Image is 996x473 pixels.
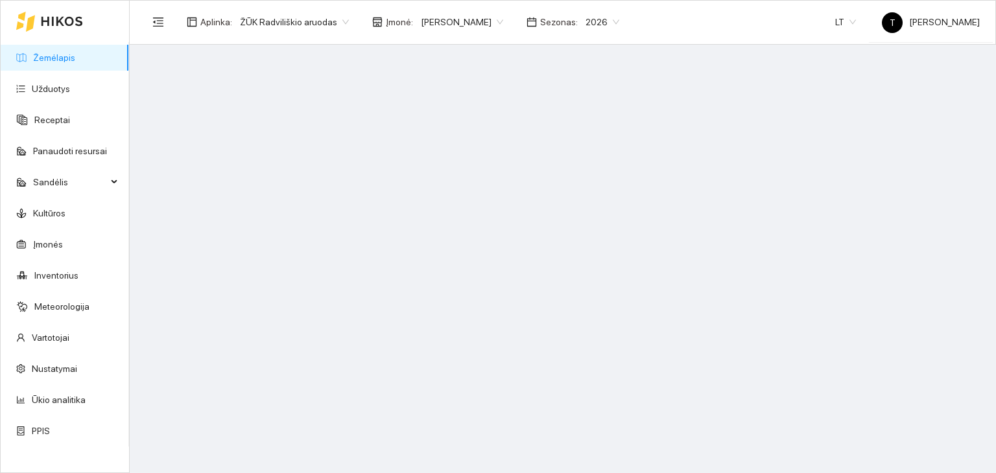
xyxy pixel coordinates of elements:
[586,12,619,32] span: 2026
[890,12,895,33] span: T
[32,363,77,374] a: Nustatymai
[33,169,107,195] span: Sandėlis
[835,12,856,32] span: LT
[240,12,349,32] span: ŽŪK Radviliškio aruodas
[386,15,413,29] span: Įmonė :
[145,9,171,35] button: menu-fold
[34,115,70,125] a: Receptai
[32,395,86,405] a: Ūkio analitika
[33,208,65,218] a: Kultūros
[34,301,89,312] a: Meteorologija
[33,146,107,156] a: Panaudoti resursai
[32,84,70,94] a: Užduotys
[540,15,578,29] span: Sezonas :
[200,15,232,29] span: Aplinka :
[421,12,503,32] span: Darius Mašnickas
[33,239,63,249] a: Įmonės
[372,17,383,27] span: shop
[32,426,50,436] a: PPIS
[33,52,75,63] a: Žemėlapis
[32,332,69,343] a: Vartotojai
[187,17,197,27] span: layout
[152,16,164,28] span: menu-fold
[882,17,980,27] span: [PERSON_NAME]
[34,270,78,281] a: Inventorius
[527,17,537,27] span: calendar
